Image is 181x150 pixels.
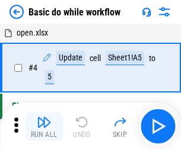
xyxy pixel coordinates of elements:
div: Basic do while workflow [28,7,120,18]
img: Support [142,7,151,17]
img: Main button [148,117,167,136]
img: Skip [113,115,127,129]
div: to [149,54,155,63]
button: Run All [25,112,63,141]
div: Skip [113,131,128,138]
div: Update [56,51,85,65]
div: cell [90,54,101,63]
img: Run All [37,115,51,129]
div: Sheet1!A5 [106,51,144,65]
div: Run All [31,131,58,138]
span: open.xlsx [17,28,48,37]
span: # 4 [28,63,37,72]
img: Settings menu [157,5,172,19]
button: Skip [101,112,139,141]
div: 5 [45,70,54,84]
img: Back [9,5,24,19]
